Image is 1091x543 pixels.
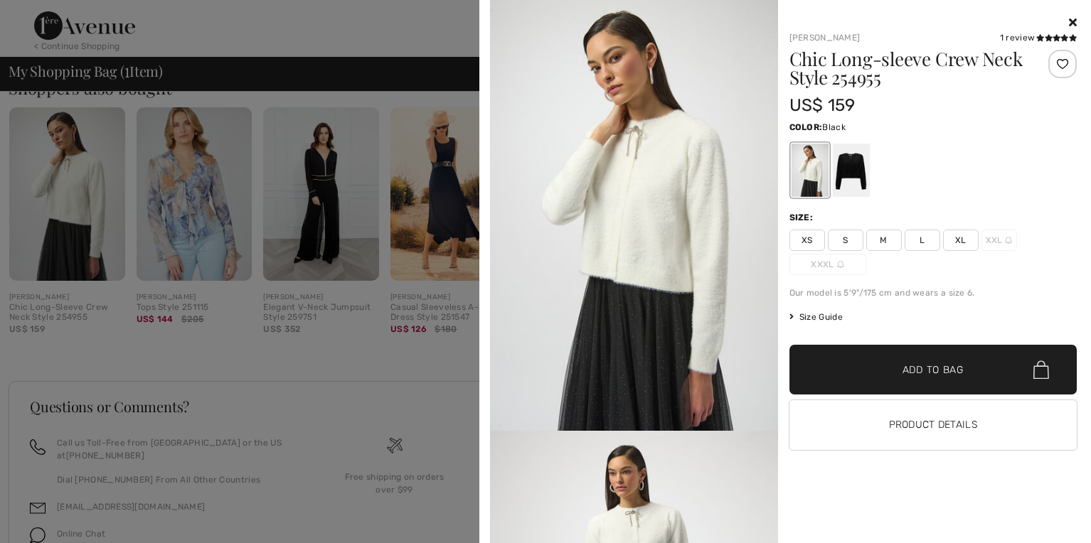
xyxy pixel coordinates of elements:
[903,362,964,377] span: Add to Bag
[837,261,844,268] img: ring-m.svg
[1000,31,1077,44] div: 1 review
[789,254,866,275] span: XXXL
[789,33,861,43] a: [PERSON_NAME]
[789,311,843,323] span: Size Guide
[1033,360,1049,379] img: Bag.svg
[789,95,856,115] span: US$ 159
[1005,237,1012,244] img: ring-m.svg
[822,122,846,132] span: Black
[789,122,823,132] span: Color:
[828,230,863,251] span: S
[789,400,1077,450] button: Product Details
[789,211,816,224] div: Size:
[905,230,940,251] span: L
[789,345,1077,394] button: Add to Bag
[943,230,979,251] span: XL
[33,10,62,23] span: Help
[789,230,825,251] span: XS
[791,144,828,197] div: Winter White
[832,144,869,197] div: Black
[866,230,902,251] span: M
[789,286,1077,299] div: Our model is 5'9"/175 cm and wears a size 6.
[981,230,1017,251] span: XXL
[789,50,1029,87] h1: Chic Long-sleeve Crew Neck Style 254955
